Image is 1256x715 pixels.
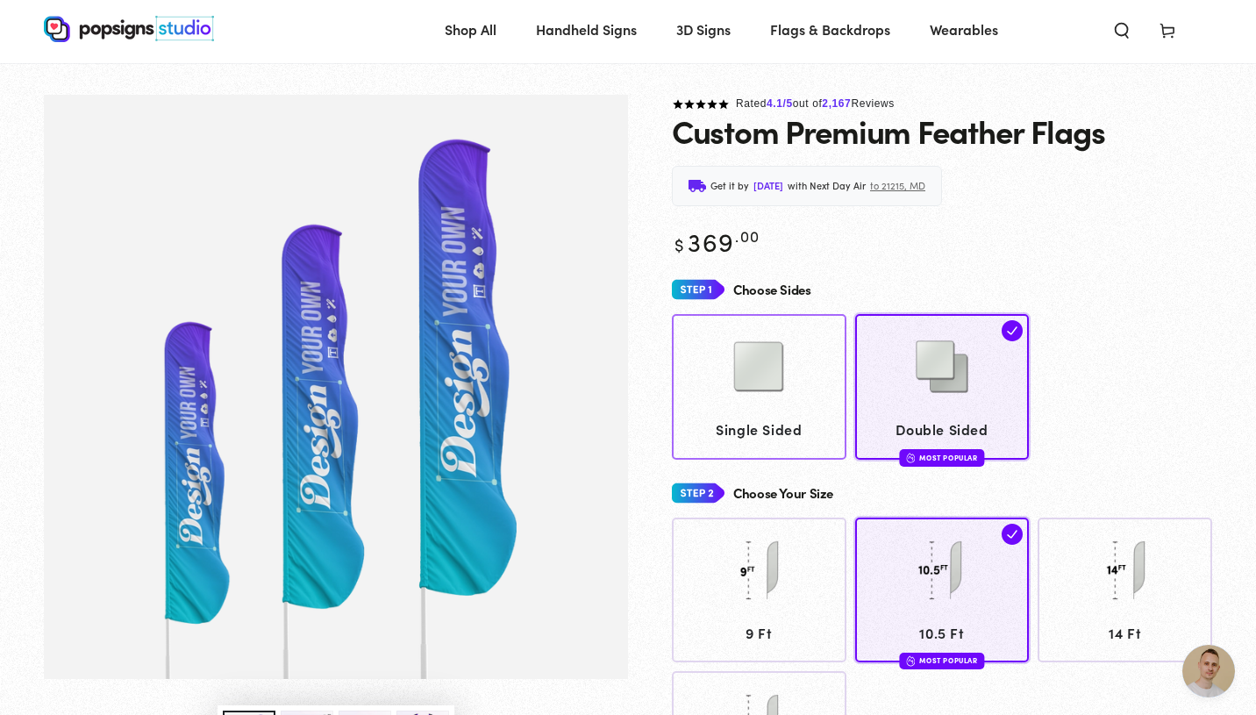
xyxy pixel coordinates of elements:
[1046,620,1204,646] span: 14 Ft
[710,177,749,195] span: Get it by
[855,518,1030,662] a: 10.5 Ft 10.5 Ft Most Popular
[523,6,650,53] a: Handheld Signs
[1081,526,1169,614] img: 14 Ft
[930,17,998,42] span: Wearables
[757,6,903,53] a: Flags & Backdrops
[1099,10,1145,48] summary: Search our site
[663,6,744,53] a: 3D Signs
[681,620,839,646] span: 9 Ft
[1002,320,1023,341] img: check.svg
[681,417,839,442] span: Single Sided
[715,526,803,614] img: 9 Ft
[770,17,890,42] span: Flags & Backdrops
[536,17,637,42] span: Handheld Signs
[906,654,915,667] img: fire.svg
[870,177,925,195] span: to 21215, MD
[672,274,724,306] img: Step 1
[715,323,803,411] img: Single Sided
[898,323,986,411] img: Double Sided
[674,232,685,256] span: $
[672,314,846,459] a: Single Sided Single Sided
[1038,518,1212,662] a: 14 Ft 14 Ft
[44,95,628,679] img: Custom Premium Feather Flags
[672,113,1104,148] h1: Custom Premium Feather Flags
[733,486,833,501] h4: Choose Your Size
[917,6,1011,53] a: Wearables
[445,17,496,42] span: Shop All
[753,177,783,195] span: [DATE]
[1182,645,1235,697] div: Open chat
[672,223,760,259] bdi: 369
[906,452,915,464] img: fire.svg
[822,97,851,110] span: 2,167
[432,6,510,53] a: Shop All
[44,16,214,42] img: Popsigns Studio
[899,653,984,669] div: Most Popular
[736,97,895,110] span: Rated out of Reviews
[733,282,811,297] h4: Choose Sides
[788,177,866,195] span: with Next Day Air
[863,620,1021,646] span: 10.5 Ft
[898,526,986,614] img: 10.5 Ft
[767,97,782,110] span: 4.1
[735,225,760,247] sup: .00
[672,477,724,510] img: Step 2
[672,518,846,662] a: 9 Ft 9 Ft
[863,417,1021,442] span: Double Sided
[1002,524,1023,545] img: check.svg
[899,449,984,466] div: Most Popular
[855,314,1030,459] a: Double Sided Double Sided Most Popular
[783,97,793,110] span: /5
[676,17,731,42] span: 3D Signs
